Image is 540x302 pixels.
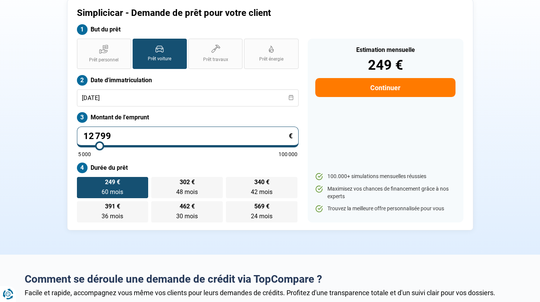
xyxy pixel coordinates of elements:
[77,75,299,86] label: Date d'immatriculation
[105,179,120,185] span: 249 €
[78,152,91,157] span: 5 000
[315,58,455,72] div: 249 €
[25,289,516,297] div: Facile et rapide, accompagnez vous même vos clients pour leurs demandes de crédits. Profitez d'un...
[259,56,283,63] span: Prêt énergie
[176,213,198,220] span: 30 mois
[315,173,455,180] li: 100.000+ simulations mensuelles réussies
[77,89,299,106] input: jj/mm/aaaa
[25,273,516,286] h2: Comment se déroule une demande de crédit via TopCompare ?
[89,57,119,63] span: Prêt personnel
[102,213,123,220] span: 36 mois
[279,152,297,157] span: 100 000
[254,179,269,185] span: 340 €
[315,185,455,200] li: Maximisez vos chances de financement grâce à nos experts
[77,112,299,123] label: Montant de l'emprunt
[180,203,195,210] span: 462 €
[289,133,293,139] span: €
[176,188,198,196] span: 48 mois
[180,179,195,185] span: 302 €
[203,56,228,63] span: Prêt travaux
[77,8,365,19] h1: Simplicicar - Demande de prêt pour votre client
[77,163,299,173] label: Durée du prêt
[315,47,455,53] div: Estimation mensuelle
[315,205,455,213] li: Trouvez la meilleure offre personnalisée pour vous
[315,78,455,97] button: Continuer
[102,188,123,196] span: 60 mois
[251,213,272,220] span: 24 mois
[77,24,299,35] label: But du prêt
[254,203,269,210] span: 569 €
[148,56,171,62] span: Prêt voiture
[251,188,272,196] span: 42 mois
[105,203,120,210] span: 391 €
